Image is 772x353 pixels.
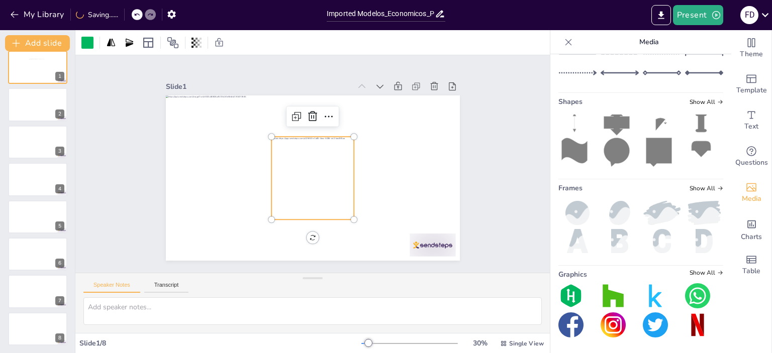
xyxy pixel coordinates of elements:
[55,221,64,230] div: 5
[731,66,771,102] div: Add ready made slides
[509,339,544,347] span: Single View
[601,201,639,225] img: oval.png
[643,201,681,225] img: paint2.png
[55,296,64,305] div: 7
[167,37,179,49] span: Position
[558,201,597,225] img: ball.png
[742,193,761,204] span: Media
[731,211,771,247] div: Add charts and graphs
[8,238,67,271] div: 6
[8,126,67,159] div: 3
[558,312,584,337] img: graphic
[736,85,767,96] span: Template
[55,147,64,156] div: 3
[731,247,771,283] div: Add a table
[601,229,639,253] img: b.png
[558,183,583,193] span: Frames
[690,98,723,105] span: Show all
[731,139,771,175] div: Get real-time input from your audience
[601,312,626,337] img: graphic
[685,283,710,308] img: graphic
[558,229,597,253] img: a.png
[741,231,762,243] span: Charts
[140,35,156,51] div: Layout
[643,312,668,337] img: graphic
[685,312,710,337] img: graphic
[685,201,723,225] img: paint.png
[55,72,64,81] div: 1
[8,88,67,121] div: 2
[740,5,758,25] button: F d
[8,312,67,345] div: 8
[8,7,68,23] button: My Library
[651,5,671,25] button: Export to PowerPoint
[558,270,587,279] span: Graphics
[690,185,723,192] span: Show all
[8,275,67,308] div: 7
[643,283,668,308] img: graphic
[76,10,118,20] div: Saving......
[740,49,763,60] span: Theme
[144,282,189,293] button: Transcript
[735,157,768,168] span: Questions
[216,117,244,302] div: Slide 1
[576,30,721,54] p: Media
[731,175,771,211] div: Add images, graphics, shapes or video
[5,35,70,51] button: Add slide
[468,338,492,348] div: 30 %
[55,184,64,193] div: 4
[55,259,64,268] div: 6
[742,266,760,277] span: Table
[8,200,67,233] div: 5
[55,333,64,342] div: 8
[731,102,771,139] div: Add text boxes
[731,30,771,66] div: Change the overall theme
[690,269,723,276] span: Show all
[558,283,584,308] img: graphic
[79,338,361,348] div: Slide 1 / 8
[327,7,435,21] input: Insert title
[8,51,67,84] div: 1
[83,282,140,293] button: Speaker Notes
[685,229,723,253] img: d.png
[740,6,758,24] div: F d
[8,163,67,196] div: 4
[558,97,583,106] span: Shapes
[55,109,64,119] div: 2
[643,229,681,253] img: c.png
[601,283,626,308] img: graphic
[673,5,723,25] button: Present
[744,121,758,132] span: Text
